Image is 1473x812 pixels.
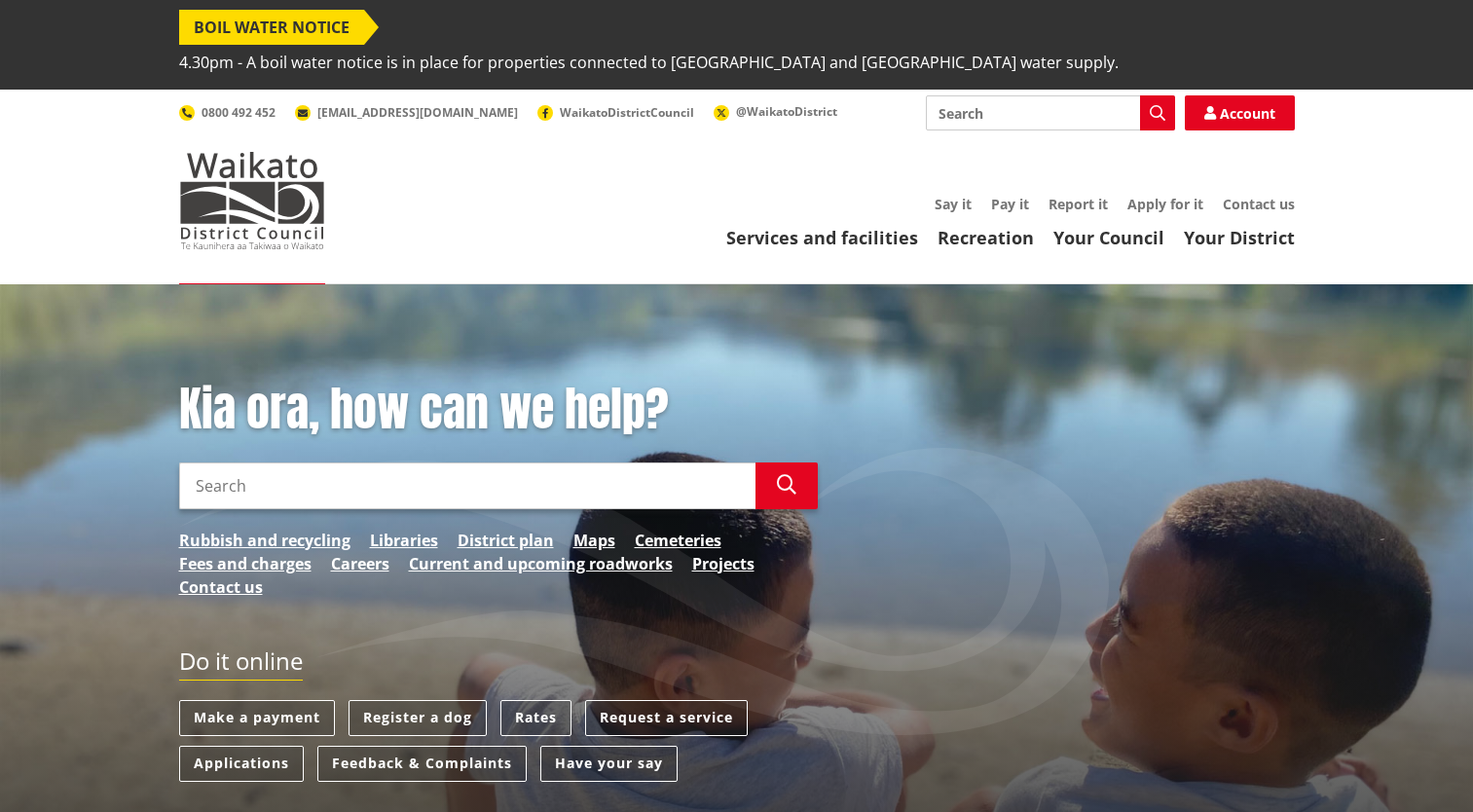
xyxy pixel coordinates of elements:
[500,700,571,736] a: Rates
[726,226,918,249] a: Services and facilities
[179,575,263,599] a: Contact us
[938,226,1034,249] a: Recreation
[991,195,1029,213] a: Pay it
[179,152,325,249] img: Waikato District Council - Te Kaunihera aa Takiwaa o Waikato
[926,95,1175,130] input: Search input
[409,552,673,575] a: Current and upcoming roadworks
[317,746,527,782] a: Feedback & Complaints
[560,104,694,121] span: WaikatoDistrictCouncil
[935,195,972,213] a: Say it
[458,529,554,552] a: District plan
[179,104,276,121] a: 0800 492 452
[202,104,276,121] span: 0800 492 452
[1223,195,1295,213] a: Contact us
[179,45,1119,80] span: 4.30pm - A boil water notice is in place for properties connected to [GEOGRAPHIC_DATA] and [GEOGR...
[1184,226,1295,249] a: Your District
[573,529,615,552] a: Maps
[349,700,487,736] a: Register a dog
[736,103,837,120] span: @WaikatoDistrict
[1185,95,1295,130] a: Account
[1053,226,1164,249] a: Your Council
[714,103,837,120] a: @WaikatoDistrict
[540,746,678,782] a: Have your say
[692,552,755,575] a: Projects
[179,647,303,682] h2: Do it online
[179,746,304,782] a: Applications
[537,104,694,121] a: WaikatoDistrictCouncil
[1049,195,1108,213] a: Report it
[585,700,748,736] a: Request a service
[179,382,818,438] h1: Kia ora, how can we help?
[179,462,755,509] input: Search input
[370,529,438,552] a: Libraries
[295,104,518,121] a: [EMAIL_ADDRESS][DOMAIN_NAME]
[179,529,350,552] a: Rubbish and recycling
[317,104,518,121] span: [EMAIL_ADDRESS][DOMAIN_NAME]
[635,529,721,552] a: Cemeteries
[331,552,389,575] a: Careers
[1127,195,1203,213] a: Apply for it
[179,552,312,575] a: Fees and charges
[179,700,335,736] a: Make a payment
[179,10,364,45] span: BOIL WATER NOTICE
